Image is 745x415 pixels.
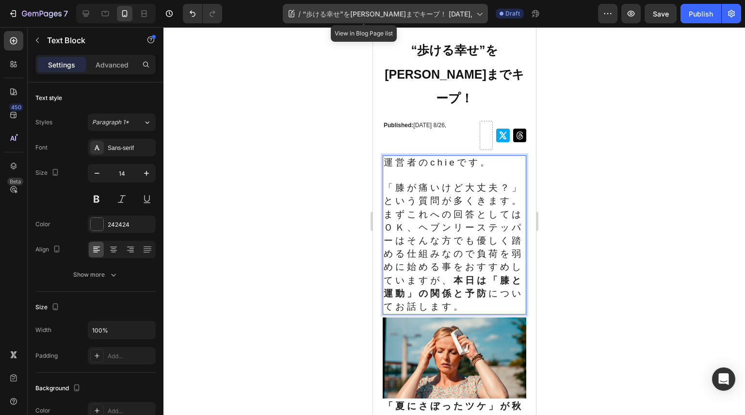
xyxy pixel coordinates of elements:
div: Width [35,326,51,334]
div: Color [35,406,50,415]
span: “歩ける幸せ”を[PERSON_NAME]までキープ！ [DATE], [303,9,472,19]
div: 242424 [108,220,153,229]
span: Draft [505,9,520,18]
p: Text Block [47,34,130,46]
p: 7 [64,8,68,19]
div: Publish [689,9,713,19]
div: Padding [35,351,58,360]
div: Background [35,382,82,395]
button: Save [645,4,677,23]
iframe: Design area [373,27,536,415]
div: Size [35,301,61,314]
div: Add... [108,352,153,361]
div: Color [35,220,50,229]
div: Align [35,243,63,256]
span: Save [653,10,669,18]
p: Settings [48,60,75,70]
button: Paragraph 1* [88,114,156,131]
div: 450 [9,103,23,111]
span: Paragraph 1* [92,118,129,127]
input: Auto [88,321,155,339]
strong: 「夏にさぼったツケ」が秋にやってくる [11,374,150,398]
button: Publish [680,4,721,23]
button: Show more [35,266,156,283]
div: Beta [7,178,23,185]
div: Open Intercom Messenger [712,367,735,391]
div: Show more [73,270,118,280]
div: Text style [35,94,62,102]
div: Size [35,166,61,180]
div: Font [35,143,48,152]
div: Sans-serif [108,144,153,152]
div: Styles [35,118,52,127]
button: 7 [4,4,72,23]
span: / [298,9,301,19]
div: Undo/Redo [183,4,222,23]
p: Advanced [96,60,129,70]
